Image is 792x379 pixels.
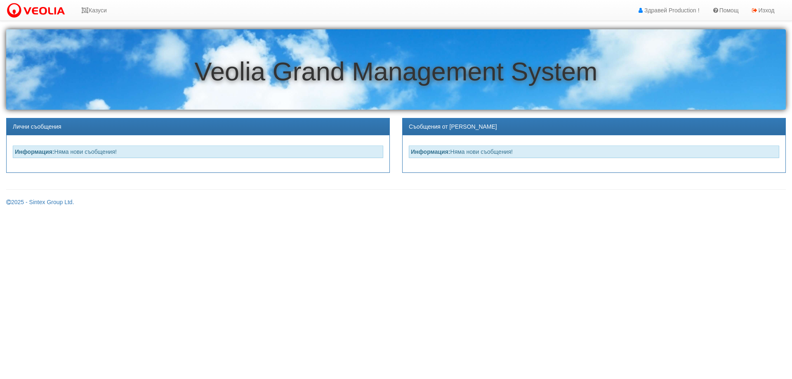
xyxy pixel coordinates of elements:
h1: Veolia Grand Management System [6,57,786,86]
div: Няма нови съобщения! [13,146,383,158]
a: 2025 - Sintex Group Ltd. [6,199,74,205]
div: Съобщения от [PERSON_NAME] [403,118,785,135]
img: VeoliaLogo.png [6,2,69,19]
strong: Информация: [15,148,54,155]
div: Няма нови съобщения! [409,146,779,158]
div: Лични съобщения [7,118,389,135]
strong: Информация: [411,148,450,155]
